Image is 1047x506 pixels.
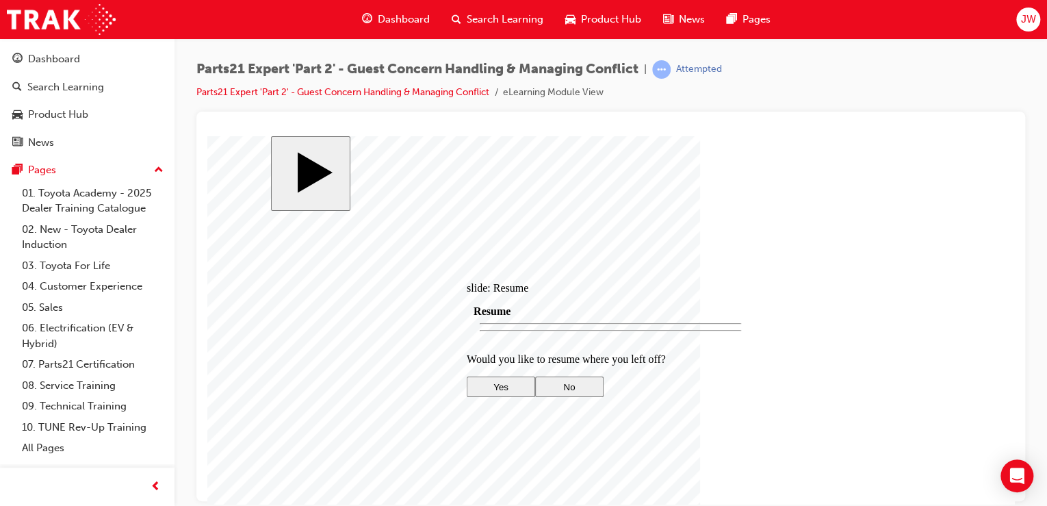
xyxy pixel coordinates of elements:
span: pages-icon [12,164,23,177]
span: JW [1020,12,1035,27]
a: 07. Parts21 Certification [16,354,169,375]
a: news-iconNews [652,5,716,34]
a: Product Hub [5,102,169,127]
button: Yes [259,240,328,261]
a: Parts21 Expert 'Part 2' - Guest Concern Handling & Managing Conflict [196,86,489,98]
span: car-icon [12,109,23,121]
span: Parts21 Expert 'Part 2' - Guest Concern Handling & Managing Conflict [196,62,638,77]
a: 05. Sales [16,297,169,318]
span: search-icon [12,81,22,94]
span: Search Learning [467,12,543,27]
div: Dashboard [28,51,80,67]
a: guage-iconDashboard [351,5,441,34]
span: Pages [742,12,771,27]
a: 10. TUNE Rev-Up Training [16,417,169,438]
span: guage-icon [12,53,23,66]
span: Resume [266,169,303,181]
span: search-icon [452,11,461,28]
a: All Pages [16,438,169,459]
span: Dashboard [378,12,430,27]
button: No [328,240,396,261]
a: 09. Technical Training [16,396,169,417]
span: | [644,62,647,77]
li: eLearning Module View [503,85,604,101]
button: JW [1016,8,1040,31]
a: pages-iconPages [716,5,781,34]
img: Trak [7,4,116,35]
p: Would you like to resume where you left off? [259,217,547,229]
span: news-icon [663,11,673,28]
span: guage-icon [362,11,372,28]
span: up-icon [154,162,164,179]
a: 01. Toyota Academy - 2025 Dealer Training Catalogue [16,183,169,219]
span: News [679,12,705,27]
a: 02. New - Toyota Dealer Induction [16,219,169,255]
div: News [28,135,54,151]
a: search-iconSearch Learning [441,5,554,34]
a: 04. Customer Experience [16,276,169,297]
a: 06. Electrification (EV & Hybrid) [16,318,169,354]
div: Open Intercom Messenger [1000,459,1033,492]
a: car-iconProduct Hub [554,5,652,34]
a: 08. Service Training [16,375,169,396]
button: DashboardSearch LearningProduct HubNews [5,44,169,157]
span: Product Hub [581,12,641,27]
div: Product Hub [28,107,88,123]
div: slide: Resume [259,146,547,158]
a: Dashboard [5,47,169,72]
span: pages-icon [727,11,737,28]
span: car-icon [565,11,576,28]
span: news-icon [12,137,23,149]
button: Pages [5,157,169,183]
div: Pages [28,162,56,178]
a: 03. Toyota For Life [16,255,169,277]
div: Attempted [676,63,722,76]
span: learningRecordVerb_ATTEMPT-icon [652,60,671,79]
a: News [5,130,169,155]
div: Search Learning [27,79,104,95]
a: Search Learning [5,75,169,100]
span: prev-icon [151,479,161,496]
